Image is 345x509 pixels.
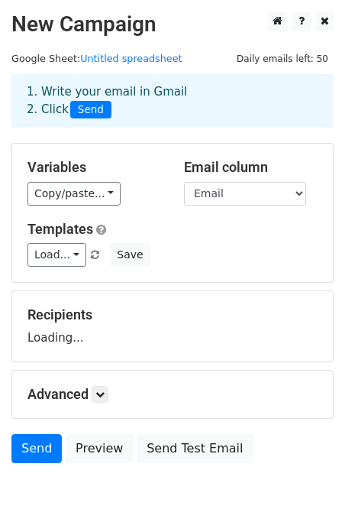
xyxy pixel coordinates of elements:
span: Daily emails left: 50 [231,50,334,67]
a: Send Test Email [137,434,253,463]
button: Save [110,243,150,267]
a: Send [11,434,62,463]
h5: Recipients [27,306,318,323]
span: Send [70,101,111,119]
a: Copy/paste... [27,182,121,206]
div: 1. Write your email in Gmail 2. Click [15,83,330,118]
a: Templates [27,221,93,237]
a: Load... [27,243,86,267]
a: Daily emails left: 50 [231,53,334,64]
h5: Email column [184,159,318,176]
h2: New Campaign [11,11,334,37]
a: Untitled spreadsheet [80,53,182,64]
h5: Advanced [27,386,318,403]
small: Google Sheet: [11,53,182,64]
a: Preview [66,434,133,463]
div: Loading... [27,306,318,346]
h5: Variables [27,159,161,176]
